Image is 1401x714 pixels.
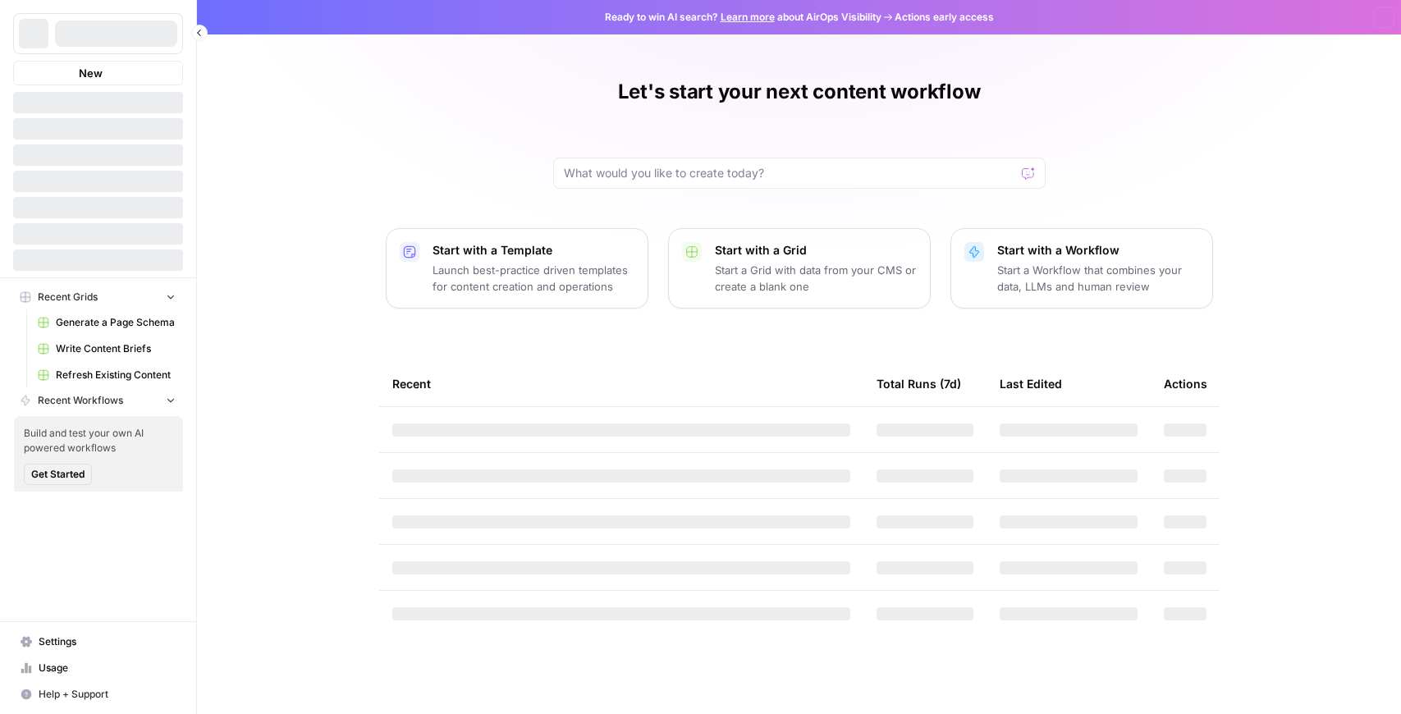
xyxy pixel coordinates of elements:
div: Last Edited [1000,361,1062,406]
a: Refresh Existing Content [30,362,183,388]
span: Recent Grids [38,290,98,304]
p: Start a Grid with data from your CMS or create a blank one [715,262,917,295]
div: Total Runs (7d) [877,361,961,406]
span: New [79,65,103,81]
span: Build and test your own AI powered workflows [24,426,173,455]
button: Recent Grids [13,285,183,309]
a: Learn more [721,11,775,23]
p: Start with a Workflow [997,242,1199,259]
p: Start a Workflow that combines your data, LLMs and human review [997,262,1199,295]
div: Recent [392,361,850,406]
a: Settings [13,629,183,655]
a: Generate a Page Schema [30,309,183,336]
button: New [13,61,183,85]
span: Refresh Existing Content [56,368,176,382]
h1: Let's start your next content workflow [618,79,981,105]
input: What would you like to create today? [564,165,1015,181]
span: Write Content Briefs [56,341,176,356]
button: Start with a GridStart a Grid with data from your CMS or create a blank one [668,228,931,309]
span: Ready to win AI search? about AirOps Visibility [605,10,881,25]
button: Recent Workflows [13,388,183,413]
span: Settings [39,634,176,649]
button: Help + Support [13,681,183,707]
span: Recent Workflows [38,393,123,408]
span: Actions early access [895,10,994,25]
button: Start with a WorkflowStart a Workflow that combines your data, LLMs and human review [950,228,1213,309]
span: Generate a Page Schema [56,315,176,330]
a: Usage [13,655,183,681]
span: Get Started [31,467,85,482]
p: Launch best-practice driven templates for content creation and operations [433,262,634,295]
div: Actions [1164,361,1207,406]
button: Start with a TemplateLaunch best-practice driven templates for content creation and operations [386,228,648,309]
p: Start with a Template [433,242,634,259]
span: Usage [39,661,176,675]
button: Get Started [24,464,92,485]
a: Write Content Briefs [30,336,183,362]
p: Start with a Grid [715,242,917,259]
span: Help + Support [39,687,176,702]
